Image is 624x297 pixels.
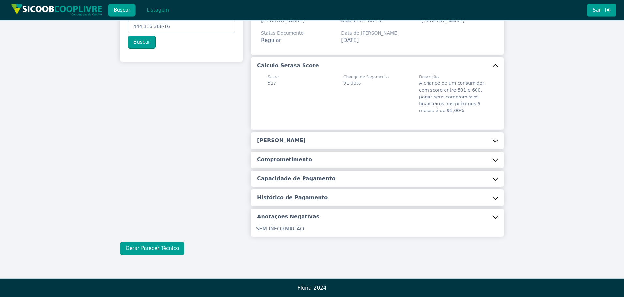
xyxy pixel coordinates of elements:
[251,132,504,149] button: [PERSON_NAME]
[261,37,281,43] span: Regular
[257,62,319,69] h5: Cálculo Serasa Score
[419,81,486,113] span: A chance de um consumidor, com score entre 501 e 600, pagar seus compromissos financeiros nos pró...
[257,194,328,201] h5: Histórico de Pagamento
[341,30,398,37] span: Data de [PERSON_NAME]
[251,189,504,206] button: Histórico de Pagamento
[343,74,389,80] span: Change de Pagamento
[341,37,359,43] span: [DATE]
[587,4,616,17] button: Sair
[251,57,504,74] button: Cálculo Serasa Score
[256,225,499,233] p: SEM INFORMAÇÃO
[297,285,327,291] span: Fluna 2024
[257,213,319,220] h5: Anotações Negativas
[120,242,184,255] button: Gerar Parecer Técnico
[257,137,306,144] h5: [PERSON_NAME]
[251,209,504,225] button: Anotações Negativas
[251,171,504,187] button: Capacidade de Pagamento
[11,4,102,16] img: img/sicoob_cooplivre.png
[268,81,276,86] span: 517
[343,81,361,86] span: 91,00%
[251,152,504,168] button: Comprometimento
[141,4,175,17] button: Listagem
[261,30,304,37] span: Status Documento
[108,4,136,17] button: Buscar
[419,74,487,80] span: Descrição
[257,156,312,163] h5: Comprometimento
[257,175,335,182] h5: Capacidade de Pagamento
[268,74,279,80] span: Score
[128,36,156,49] button: Buscar
[128,20,235,33] input: Chave (CPF/CNPJ)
